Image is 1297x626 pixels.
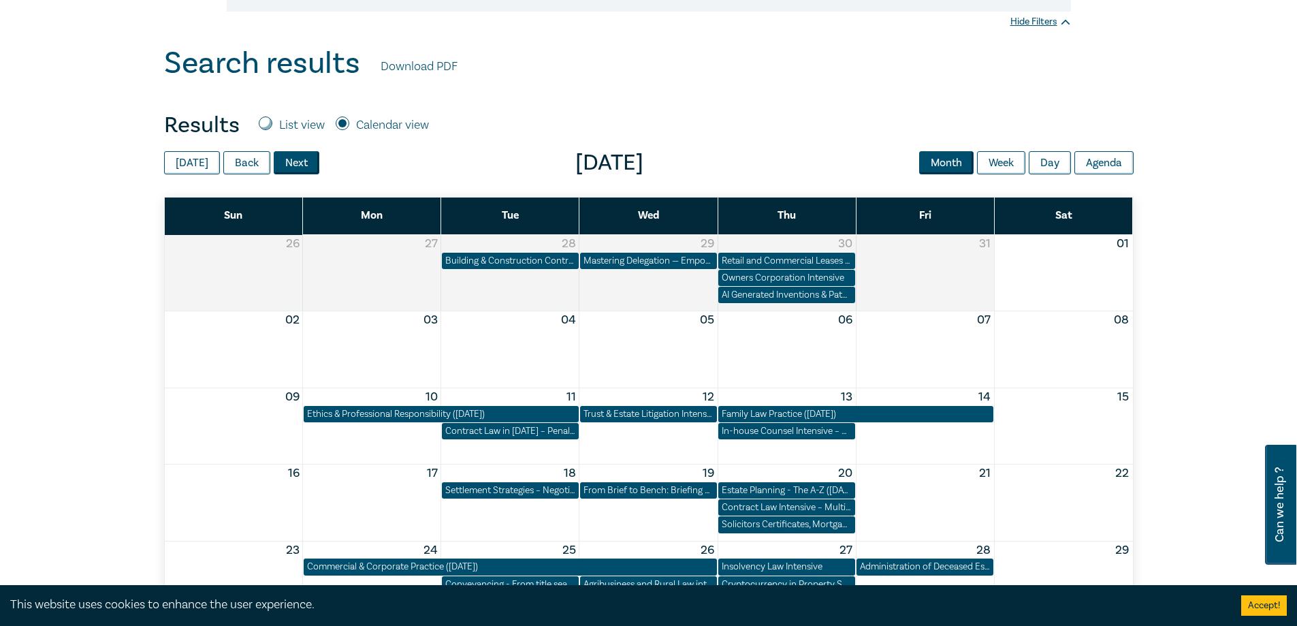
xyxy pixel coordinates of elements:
[285,388,300,406] button: 09
[381,58,458,76] a: Download PDF
[1029,151,1071,174] button: Day
[319,149,900,176] span: [DATE]
[427,465,438,482] button: 17
[701,235,714,253] button: 29
[423,542,438,559] button: 24
[722,484,852,497] div: Estate Planning - The A-Z (Nov 2025)
[164,151,220,174] button: [DATE]
[841,388,852,406] button: 13
[838,465,852,482] button: 20
[638,208,659,222] span: Wed
[977,151,1025,174] button: Week
[356,116,429,134] label: Calendar view
[10,596,1221,614] div: This website uses cookies to enhance the user experience.
[426,388,438,406] button: 10
[425,235,438,253] button: 27
[778,208,796,222] span: Thu
[502,208,519,222] span: Tue
[286,235,300,253] button: 26
[288,465,300,482] button: 16
[978,388,991,406] button: 14
[1115,465,1129,482] button: 22
[1117,388,1129,406] button: 15
[919,208,931,222] span: Fri
[722,501,852,514] div: Contract Law Intensive – Multi Party, Smart Contracts & Good Faith
[274,151,319,174] button: Next
[307,407,575,421] div: Ethics & Professional Responsibility (November 2025)
[583,407,714,421] div: Trust & Estate Litigation Intensive
[722,271,852,285] div: Owners Corporation Intensive
[977,311,991,329] button: 07
[722,288,852,302] div: AI Generated Inventions & Patents – Navigating Legal Uncertainty
[703,465,714,482] button: 19
[423,311,438,329] button: 03
[1055,208,1072,222] span: Sat
[224,208,242,222] span: Sun
[703,388,714,406] button: 12
[722,578,852,591] div: Cryptocurrency in Property Settlements – Navigating Hidden Assets & Cold Wallets
[838,311,852,329] button: 06
[919,151,974,174] button: Month
[286,542,300,559] button: 23
[562,235,576,253] button: 28
[445,578,575,591] div: Conveyancing - From title search to settlement (November 2025)
[722,518,852,531] div: Solicitors Certificates, Mortgages & Guarantees – Risky Business
[1273,453,1286,557] span: Can we help ?
[700,311,714,329] button: 05
[1010,15,1071,29] div: Hide Filters
[564,465,576,482] button: 18
[279,116,325,134] label: List view
[566,388,576,406] button: 11
[722,254,852,268] div: Retail and Commercial Leases - A Practical Guide (October 2025)
[164,112,240,139] h4: Results
[583,578,714,591] div: Agribusiness and Rural Law intensive
[583,484,714,497] div: From Brief to Bench: Briefing Counsel for Success
[1074,151,1134,174] button: Agenda
[223,151,270,174] button: Back
[164,46,360,81] h1: Search results
[839,542,852,559] button: 27
[722,407,990,421] div: Family Law Practice (November 2025)
[1241,595,1287,616] button: Accept cookies
[860,560,990,574] div: Administration of Deceased Estates (Nov 2025)
[979,465,991,482] button: 21
[979,235,991,253] button: 31
[562,542,576,559] button: 25
[1117,235,1129,253] button: 01
[445,254,575,268] div: Building & Construction Contracts – Contract Interpretation following Pafburn
[445,484,575,497] div: Settlement Strategies – Negotiating and Advising on Offers of Settlement
[722,560,852,574] div: Insolvency Law Intensive
[701,542,714,559] button: 26
[1114,311,1129,329] button: 08
[561,311,576,329] button: 04
[445,424,575,438] div: Contract Law in 2025 – Penalties, Unfair Terms & Unconscionable Conduct
[583,254,714,268] div: Mastering Delegation — Empowering Junior Lawyers for Success
[307,560,714,574] div: Commercial & Corporate Practice (November 2025)
[838,235,852,253] button: 30
[361,208,383,222] span: Mon
[1115,542,1129,559] button: 29
[976,542,991,559] button: 28
[285,311,300,329] button: 02
[722,424,852,438] div: In-house Counsel Intensive – Mastering the In-house Role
